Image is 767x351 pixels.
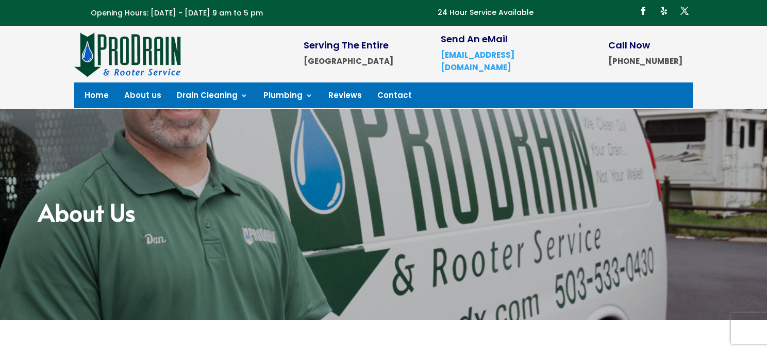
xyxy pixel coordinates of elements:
span: Send An eMail [441,32,508,45]
h2: About Us [38,200,728,229]
span: Opening Hours: [DATE] - [DATE] 9 am to 5 pm [91,8,263,18]
a: About us [124,92,161,103]
a: Drain Cleaning [177,92,248,103]
a: Contact [377,92,412,103]
a: Follow on X [676,3,693,19]
a: Plumbing [263,92,313,103]
span: Call Now [608,39,650,52]
strong: [PHONE_NUMBER] [608,56,682,66]
a: Reviews [328,92,362,103]
p: 24 Hour Service Available [438,7,533,19]
strong: [GEOGRAPHIC_DATA] [304,56,393,66]
a: Home [85,92,109,103]
img: site-logo-100h [74,31,182,77]
a: Follow on Facebook [635,3,652,19]
a: [EMAIL_ADDRESS][DOMAIN_NAME] [441,49,514,73]
span: Serving The Entire [304,39,389,52]
a: Follow on Yelp [656,3,672,19]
